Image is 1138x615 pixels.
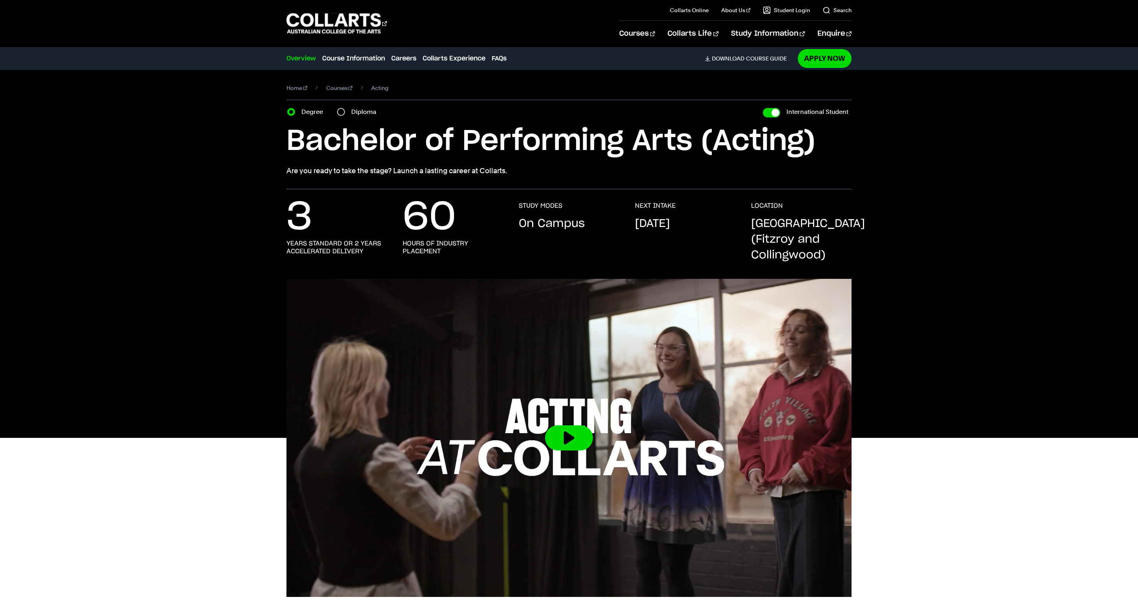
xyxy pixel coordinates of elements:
a: Courses [619,21,655,47]
label: Degree [301,106,328,117]
p: Are you ready to take the stage? Launch a lasting career at Collarts. [286,165,852,176]
span: Acting [371,82,388,93]
p: 60 [403,202,456,233]
a: Collarts Experience [423,54,485,63]
a: About Us [721,6,750,14]
h1: Bachelor of Performing Arts (Acting) [286,124,852,159]
a: FAQs [492,54,507,63]
label: Diploma [351,106,381,117]
p: 3 [286,202,312,233]
a: Careers [391,54,416,63]
p: [GEOGRAPHIC_DATA] (Fitzroy and Collingwood) [751,216,865,263]
h3: NEXT INTAKE [635,202,676,210]
a: Collarts Life [667,21,718,47]
p: [DATE] [635,216,670,232]
h3: LOCATION [751,202,783,210]
img: Video thumbnail [286,279,852,597]
a: DownloadCourse Guide [705,55,793,62]
a: Enquire [817,21,852,47]
a: Collarts Online [670,6,709,14]
a: Overview [286,54,316,63]
div: Go to homepage [286,12,387,35]
a: Student Login [763,6,810,14]
h3: STUDY MODES [519,202,562,210]
a: Study Information [731,21,805,47]
label: International Student [786,106,848,117]
h3: hours of industry placement [403,240,503,255]
a: Home [286,82,307,93]
h3: years standard or 2 years accelerated delivery [286,240,387,255]
a: Courses [326,82,353,93]
a: Course Information [322,54,385,63]
span: Download [712,55,744,62]
p: On Campus [519,216,585,232]
a: Apply Now [798,49,852,68]
a: Search [822,6,852,14]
